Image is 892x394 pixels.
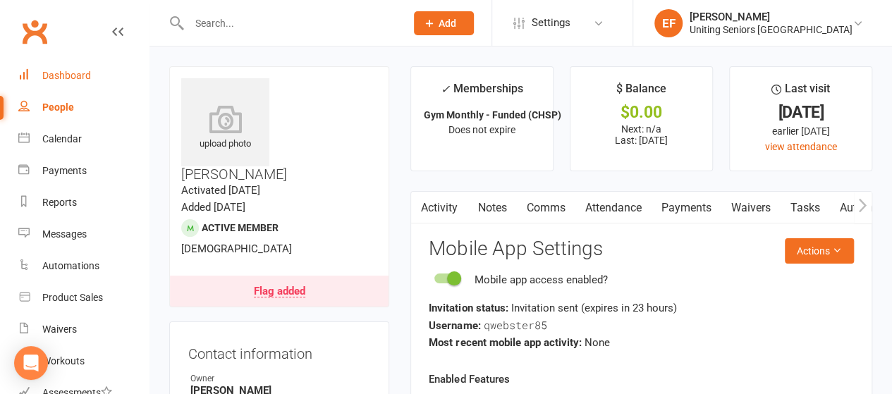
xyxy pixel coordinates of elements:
[441,82,450,96] i: ✓
[785,238,854,264] button: Actions
[181,201,245,214] time: Added [DATE]
[584,336,609,349] span: None
[181,78,377,182] h3: [PERSON_NAME]
[516,192,575,224] a: Comms
[424,109,561,121] strong: Gym Monthly - Funded (CHSP)
[185,13,396,33] input: Search...
[42,324,77,335] div: Waivers
[190,372,370,386] div: Owner
[42,228,87,240] div: Messages
[483,318,546,332] span: qwebster85
[18,155,149,187] a: Payments
[42,355,85,367] div: Workouts
[181,184,260,197] time: Activated [DATE]
[42,70,91,81] div: Dashboard
[42,165,87,176] div: Payments
[575,192,651,224] a: Attendance
[42,197,77,208] div: Reports
[743,123,859,139] div: earlier [DATE]
[14,346,48,380] div: Open Intercom Messenger
[580,302,676,314] span: (expires in 23 hours )
[616,80,666,105] div: $ Balance
[690,23,853,36] div: Uniting Seniors [GEOGRAPHIC_DATA]
[18,187,149,218] a: Reports
[42,260,99,271] div: Automations
[181,105,269,152] div: upload photo
[18,218,149,250] a: Messages
[429,371,509,388] label: Enabled Features
[583,105,699,120] div: $0.00
[771,80,830,105] div: Last visit
[18,282,149,314] a: Product Sales
[202,222,279,233] span: Active member
[743,105,859,120] div: [DATE]
[18,60,149,92] a: Dashboard
[181,242,292,255] span: [DEMOGRAPHIC_DATA]
[18,314,149,345] a: Waivers
[474,271,607,288] div: Mobile app access enabled?
[429,319,480,332] strong: Username:
[429,238,854,260] h3: Mobile App Settings
[411,192,468,224] a: Activity
[765,141,837,152] a: view attendance
[690,11,853,23] div: [PERSON_NAME]
[18,92,149,123] a: People
[448,124,515,135] span: Does not expire
[414,11,474,35] button: Add
[721,192,780,224] a: Waivers
[429,302,508,314] strong: Invitation status:
[188,340,370,362] h3: Contact information
[651,192,721,224] a: Payments
[42,292,103,303] div: Product Sales
[254,286,305,297] div: Flag added
[42,133,82,144] div: Calendar
[654,9,683,37] div: EF
[429,336,581,349] strong: Most recent mobile app activity:
[18,123,149,155] a: Calendar
[18,345,149,377] a: Workouts
[18,250,149,282] a: Automations
[439,18,456,29] span: Add
[583,123,699,146] p: Next: n/a Last: [DATE]
[17,14,52,49] a: Clubworx
[532,7,570,39] span: Settings
[780,192,829,224] a: Tasks
[429,300,854,316] div: Invitation sent
[441,80,523,106] div: Memberships
[468,192,516,224] a: Notes
[42,101,74,113] div: People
